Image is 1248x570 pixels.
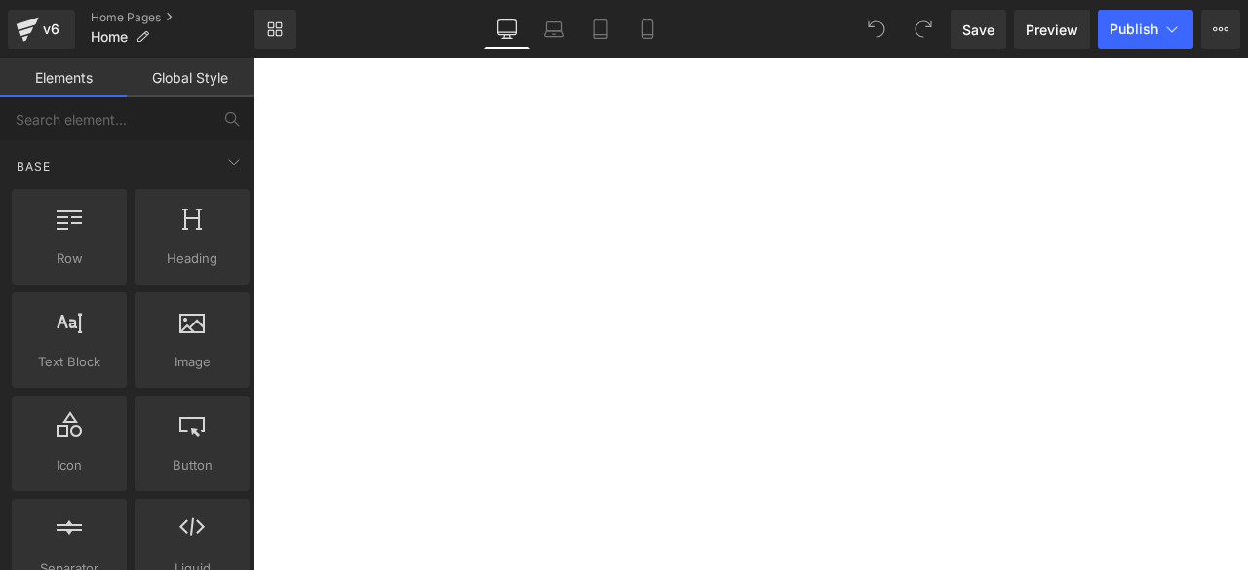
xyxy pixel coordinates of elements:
[1110,21,1158,37] span: Publish
[18,248,121,269] span: Row
[39,17,63,42] div: v6
[1014,10,1090,49] a: Preview
[140,352,244,372] span: Image
[624,10,671,49] a: Mobile
[91,10,253,25] a: Home Pages
[1026,19,1078,40] span: Preview
[1201,10,1240,49] button: More
[140,248,244,269] span: Heading
[18,455,121,475] span: Icon
[8,10,75,49] a: v6
[857,10,896,49] button: Undo
[15,157,53,175] span: Base
[530,10,577,49] a: Laptop
[127,58,253,97] a: Global Style
[577,10,624,49] a: Tablet
[18,352,121,372] span: Text Block
[904,10,943,49] button: Redo
[1098,10,1193,49] button: Publish
[140,455,244,475] span: Button
[91,29,128,45] span: Home
[962,19,994,40] span: Save
[484,10,530,49] a: Desktop
[253,10,296,49] a: New Library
